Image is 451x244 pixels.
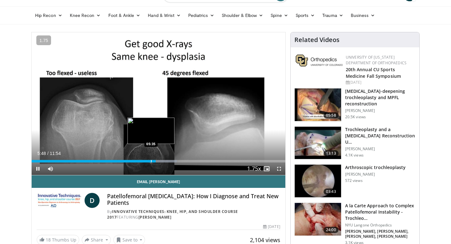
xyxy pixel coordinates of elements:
button: Playback Rate [248,162,260,175]
p: [PERSON_NAME] [345,108,416,113]
img: a90e2197-4edb-402e-9c66-3a2fbbd79a7e.jpg.150x105_q85_crop-smart_upscale.jpg [295,203,341,236]
button: Mute [44,162,57,175]
video-js: Video Player [32,32,285,175]
a: 20th Annual CU Sports Medicine Fall Symposium [346,66,401,79]
img: Innovative Techniques: Knee, Hip, and Shoulder Course 2017 [37,193,82,208]
p: 20.5K views [345,114,366,119]
div: [DATE] [263,224,280,230]
h3: [MEDICAL_DATA]-deepening trochleoplasty and MPFL reconstruction [345,88,416,107]
span: 24:00 [324,227,339,233]
h4: Patellofemoral [MEDICAL_DATA]: How I Diagnose and Treat New Patients [107,193,280,206]
span: 03:43 [324,188,339,195]
div: Progress Bar [32,160,285,162]
a: University of [US_STATE] Department of Orthopaedics [346,55,407,66]
span: 18 [46,237,51,243]
p: 572 views [345,178,363,183]
h4: Related Videos [294,36,340,44]
h3: Trochleoplasty and a [MEDICAL_DATA] Reconstruction U… [345,126,416,145]
span: 5:48 [37,151,46,156]
h3: Arthroscopic trochleoplasty [345,164,406,171]
img: a5e982f3-ba03-4567-8932-7fe38be711ad.150x105_q85_crop-smart_upscale.jpg [295,127,341,159]
p: [PERSON_NAME] [345,172,406,177]
div: By FEATURING [107,209,280,220]
span: 05:58 [324,112,339,119]
button: Fullscreen [273,162,285,175]
a: Hand & Wrist [144,9,184,22]
a: Knee Recon [66,9,105,22]
a: Innovative Techniques: Knee, Hip, and Shoulder Course 2017 [107,209,238,220]
img: image.jpeg [127,118,174,144]
img: 6581762a-d73e-4f67-b68b-ed2d5125c0ce.150x105_q85_crop-smart_upscale.jpg [295,165,341,197]
button: Enable picture-in-picture mode [260,162,273,175]
a: 13:13 Trochleoplasty and a [MEDICAL_DATA] Reconstruction U… [PERSON_NAME] 4.1K views [294,126,416,160]
span: / [47,151,49,156]
button: Pause [32,162,44,175]
a: Sports [292,9,319,22]
a: Trauma [319,9,347,22]
h3: A la Carte Approach to Complex Patellofemoral Instability - Trochleo… [345,203,416,221]
span: 11:54 [50,151,61,156]
a: Shoulder & Elbow [218,9,267,22]
span: 2,104 views [250,236,280,244]
a: [PERSON_NAME] [138,215,172,220]
span: 13:13 [324,150,339,156]
p: [PERSON_NAME], [PERSON_NAME], [PERSON_NAME], [PERSON_NAME] [345,229,416,239]
a: 03:43 Arthroscopic trochleoplasty [PERSON_NAME] 572 views [294,164,416,198]
img: XzOTlMlQSGUnbGTX4xMDoxOjB1O8AjAz_1.150x105_q85_crop-smart_upscale.jpg [295,88,341,121]
a: Pediatrics [184,9,218,22]
p: NYU Langone Orthopedics [345,223,416,228]
a: D [85,193,100,208]
a: Hip Recon [31,9,66,22]
a: 05:58 [MEDICAL_DATA]-deepening trochleoplasty and MPFL reconstruction [PERSON_NAME] 20.5K views [294,88,416,121]
a: Spine [267,9,292,22]
p: 4.1K views [345,153,364,158]
a: Email [PERSON_NAME] [32,175,285,188]
p: [PERSON_NAME] [345,146,416,151]
a: Foot & Ankle [105,9,144,22]
img: 355603a8-37da-49b6-856f-e00d7e9307d3.png.150x105_q85_autocrop_double_scale_upscale_version-0.2.png [296,55,343,66]
a: Business [347,9,379,22]
div: [DATE] [346,80,414,85]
